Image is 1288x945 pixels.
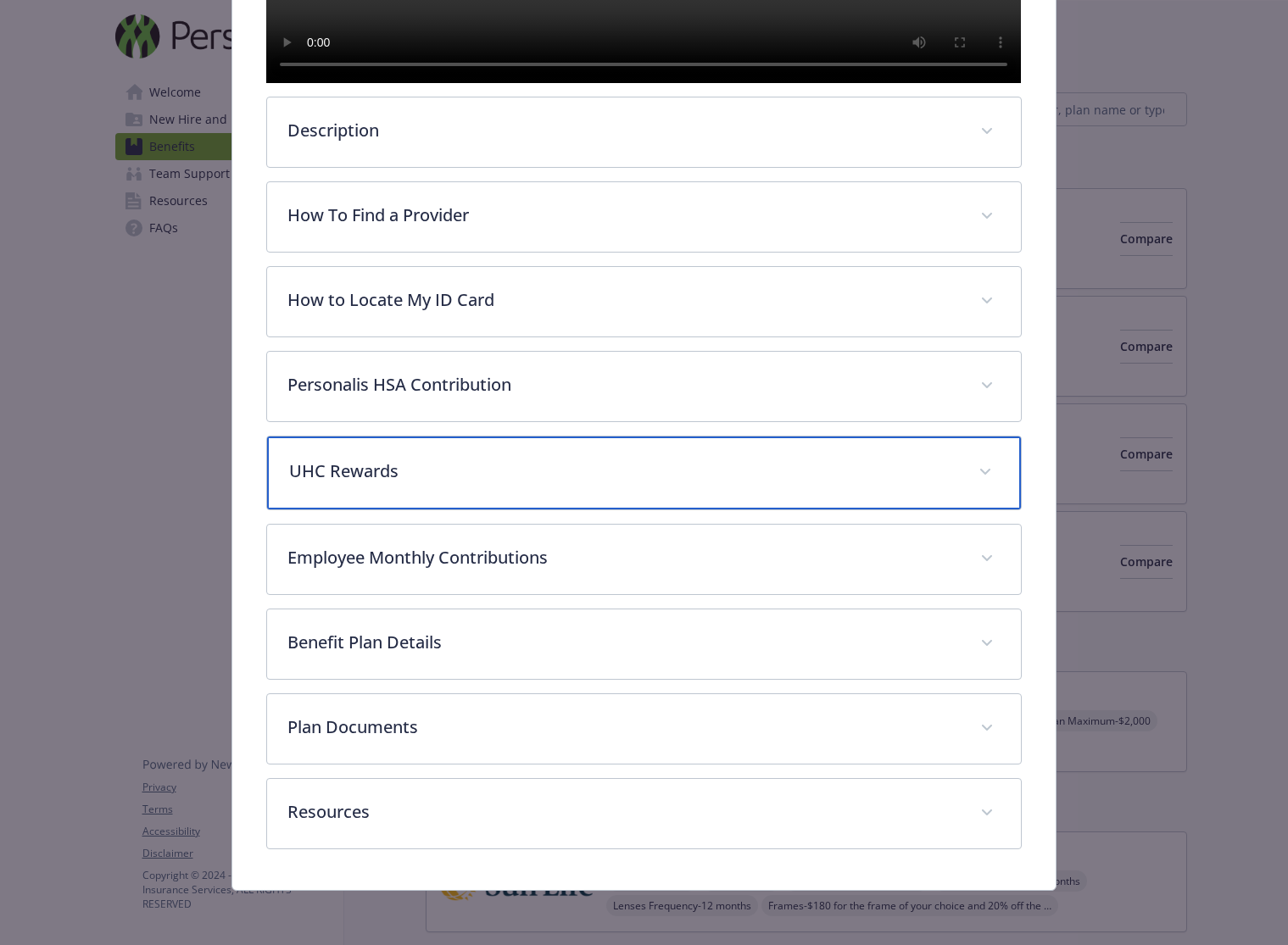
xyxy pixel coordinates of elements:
[267,182,1020,252] div: How To Find a Provider
[287,203,959,228] p: How To Find a Provider
[287,287,959,313] p: How to Locate My ID Card
[267,352,1020,421] div: Personalis HSA Contribution
[267,436,1020,509] div: UHC Rewards
[289,459,957,484] p: UHC Rewards
[267,609,1020,679] div: Benefit Plan Details
[287,714,959,740] p: Plan Documents
[287,118,959,143] p: Description
[287,799,959,825] p: Resources
[267,267,1020,336] div: How to Locate My ID Card
[267,525,1020,594] div: Employee Monthly Contributions
[287,545,959,570] p: Employee Monthly Contributions
[287,372,959,397] p: Personalis HSA Contribution
[267,779,1020,848] div: Resources
[287,630,959,655] p: Benefit Plan Details
[267,694,1020,764] div: Plan Documents
[267,97,1020,167] div: Description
